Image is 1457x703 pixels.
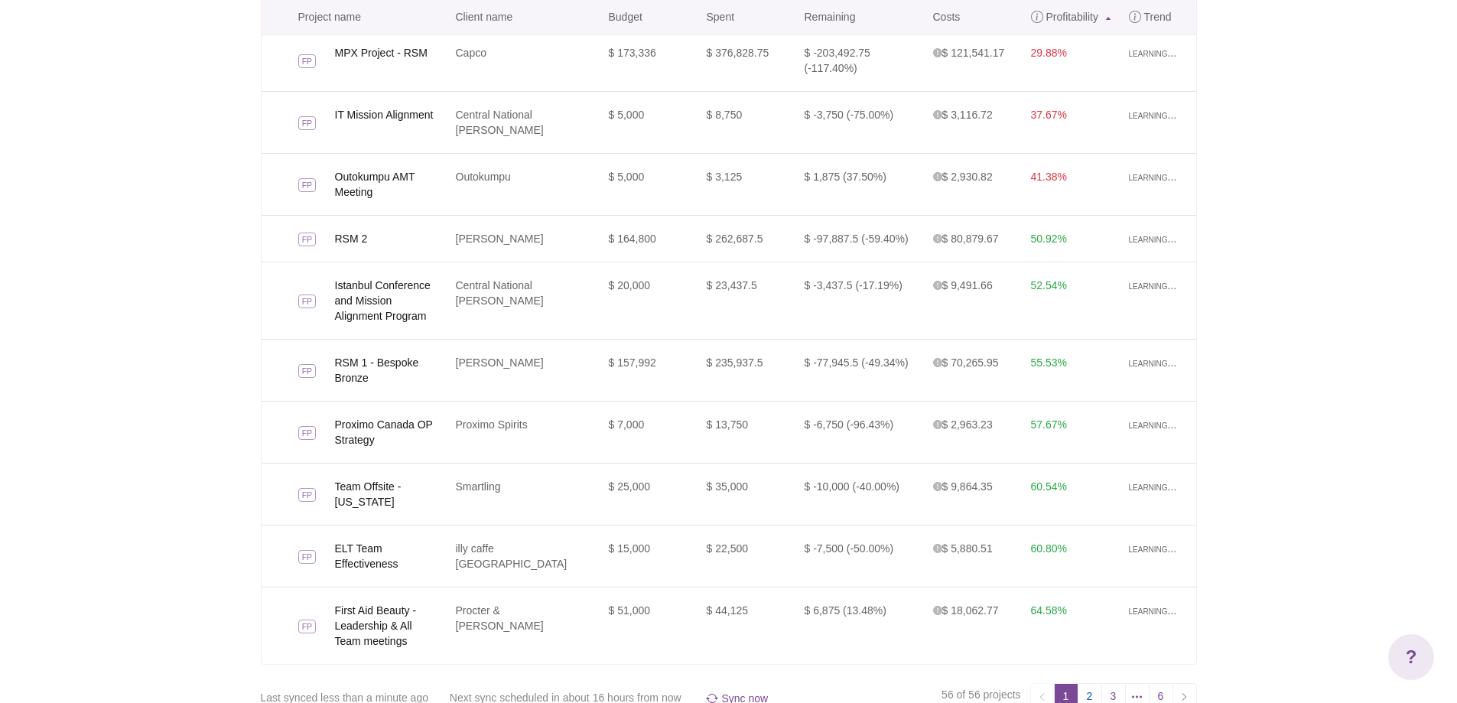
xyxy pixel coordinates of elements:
span: <table class='tooltip-table'><tr><td>Resources Cost</td><td>$&nbsp;83,038.58</td></tr><tr><td>Bil... [933,48,942,57]
td: $ 7,000 [600,401,698,463]
a: First Aid Beauty - Leadership & All Team meetings [335,603,447,649]
td: $ 6,875 (13.48%) [795,587,924,664]
a: [PERSON_NAME] [456,356,544,369]
span: <table class='tooltip-table'><tr><td>Resources Cost</td><td>$&nbsp;6,506.34</td></tr><tr><td>Bill... [933,606,942,615]
span: <table class='tooltip-table'><tr><td>Resources Cost</td><td>$&nbsp;3,984.38</td></tr><tr><td>Bill... [933,281,942,290]
span: FP [298,426,317,440]
span: learning... [1129,107,1177,122]
span: learning... [1129,231,1177,246]
td: $ 8,750 [698,91,795,153]
a: Team Offsite - [US_STATE] [335,479,447,509]
span: <table class='tooltip-table'><tr><td>Resources Cost</td><td>$&nbsp;5,985</td></tr><tr><td>Billabl... [933,482,942,491]
span: <table class='tooltip-table'><tr><td>Resources Cost</td><td>$&nbsp;37,803.88</td></tr><tr><td>Bil... [933,358,942,367]
a: Outokumpu [456,171,511,183]
td: $ 235,937.5 [698,339,795,401]
td: $ 157,992 [600,339,698,401]
span: $ 2,963.23 [933,418,993,431]
span: learning... [1129,169,1177,184]
td: $ 164,800 [600,215,698,262]
a: RSM 1 - Bespoke Bronze [335,355,447,386]
span: learning... [1129,479,1177,494]
span: 56 of 56 projects [942,688,1021,701]
a: Capco [456,47,486,59]
span: 50.92% [1031,233,1067,245]
span: 52.54% [1031,279,1067,291]
span: 64.58% [1031,604,1067,617]
td: $ 20,000 [600,262,698,339]
span: $ 9,864.35 [933,480,993,493]
td: $ 5,000 [600,91,698,153]
span: learning... [1129,45,1177,60]
span: <table class='tooltip-table'><tr><td>Resources Cost</td><td>$&nbsp;3,834</td></tr><tr><td>Billabl... [933,544,942,553]
span: 29.88% [1031,47,1067,59]
a: Istanbul Conference and Mission Alignment Program [335,278,447,324]
span: <table class='tooltip-table'><tr><td>Resources Cost</td><td>$&nbsp;39,951.33</td></tr><tr><td>Bil... [933,234,942,243]
a: Central National [PERSON_NAME] [456,109,544,136]
span: FP [298,233,317,246]
span: $ 2,930.82 [933,171,993,183]
td: $ -10,000 (-40.00%) [795,463,924,525]
span: 55.53% [1031,356,1067,369]
td: $ -203,492.75 (-117.40%) [795,30,924,91]
span: ? [1406,643,1417,671]
span: learning... [1129,417,1177,432]
span: 41.38% [1031,171,1067,183]
div: Profitability Trend indicates which direction the project's profitability is heading in and how r... [1129,11,1141,23]
a: illy caffe [GEOGRAPHIC_DATA] [456,542,568,570]
span: learning... [1129,603,1177,618]
td: $ 262,687.5 [698,215,795,262]
span: $ 5,880.51 [933,542,993,555]
td: $ -77,945.5 (-49.34%) [795,339,924,401]
a: ELT Team Effectiveness [335,541,447,571]
span: 37.67% [1031,109,1067,121]
td: $ -3,437.5 (-17.19%) [795,262,924,339]
span: 57.67% [1031,418,1067,431]
span: FP [298,54,317,68]
span: $ 70,265.95 [933,356,999,369]
td: $ 376,828.75 [698,30,795,91]
span: FP [298,488,317,502]
span: <table class='tooltip-table'><tr><td>Resources Cost</td><td>$&nbsp;2,337.5</td></tr><tr><td>Billa... [933,420,942,429]
td: $ -3,750 (-75.00%) [795,91,924,153]
span: $ 80,879.67 [933,233,999,245]
td: $ 173,336 [600,30,698,91]
td: $ 44,125 [698,587,795,664]
span: FP [298,116,317,130]
span: learning... [1129,278,1177,293]
span: $ 3,116.72 [933,109,993,121]
span: FP [298,295,317,308]
a: Outokumpu AMT Meeting [335,169,447,200]
a: Procter & [PERSON_NAME] [456,604,544,632]
img: prev_page-6ab07efff2b4ea05bd4ed976ef00b4073bfe12368ffe2e5f36c3acf287bddd1c.svg [1037,692,1047,701]
img: next_page-9ba6c31611d47eb0073bdffe2dc34f725c00f82d4607e028062685670506e766.svg [1179,692,1189,701]
span: <table class='tooltip-table'><tr><td>Resources Cost</td><td>$&nbsp;531.25</td></tr><tr><td>Billab... [933,172,942,181]
a: Proximo Canada OP Strategy [335,417,447,448]
td: $ 1,875 (37.50%) [795,153,924,215]
img: sort_asc-486e9ffe7a5d0b5d827ae023700817ec45ee8f01fe4fbbf760f7c6c7b9d19fda.svg [1106,17,1111,20]
span: $ 9,491.66 [933,279,993,291]
td: $ -7,500 (-50.00%) [795,525,924,587]
span: FP [298,178,317,192]
img: pager_gap-2790ef017444e4206b05e249a239edb2ca9261126fa9ffe48a5032bbc6402e22.svg [1130,691,1143,703]
span: FP [298,364,317,378]
span: 60.54% [1031,480,1067,493]
td: $ 51,000 [600,587,698,664]
a: MPX Project - RSM [335,45,447,60]
td: $ -6,750 (-96.43%) [795,401,924,463]
span: FP [298,620,317,633]
td: $ 35,000 [698,463,795,525]
span: FP [298,550,317,564]
td: $ 5,000 [600,153,698,215]
div: <a href='https://www.harvest-dashboard.com/help/how-are-internal-costs-and-profitability-calculat... [1031,11,1043,23]
a: [PERSON_NAME] [456,233,544,245]
span: <table class='tooltip-table'><tr><td>Resources Cost</td><td>$&nbsp;1,487.5</td></tr><tr><td>Billa... [933,110,942,119]
td: $ 23,437.5 [698,262,795,339]
span: 60.80% [1031,542,1067,555]
span: learning... [1129,541,1177,556]
td: $ 3,125 [698,153,795,215]
span: $ 121,541.17 [933,47,1005,59]
a: RSM 2 [335,231,447,246]
a: IT Mission Alignment [335,107,447,122]
td: $ -97,887.5 (-59.40%) [795,215,924,262]
a: Central National [PERSON_NAME] [456,279,544,307]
